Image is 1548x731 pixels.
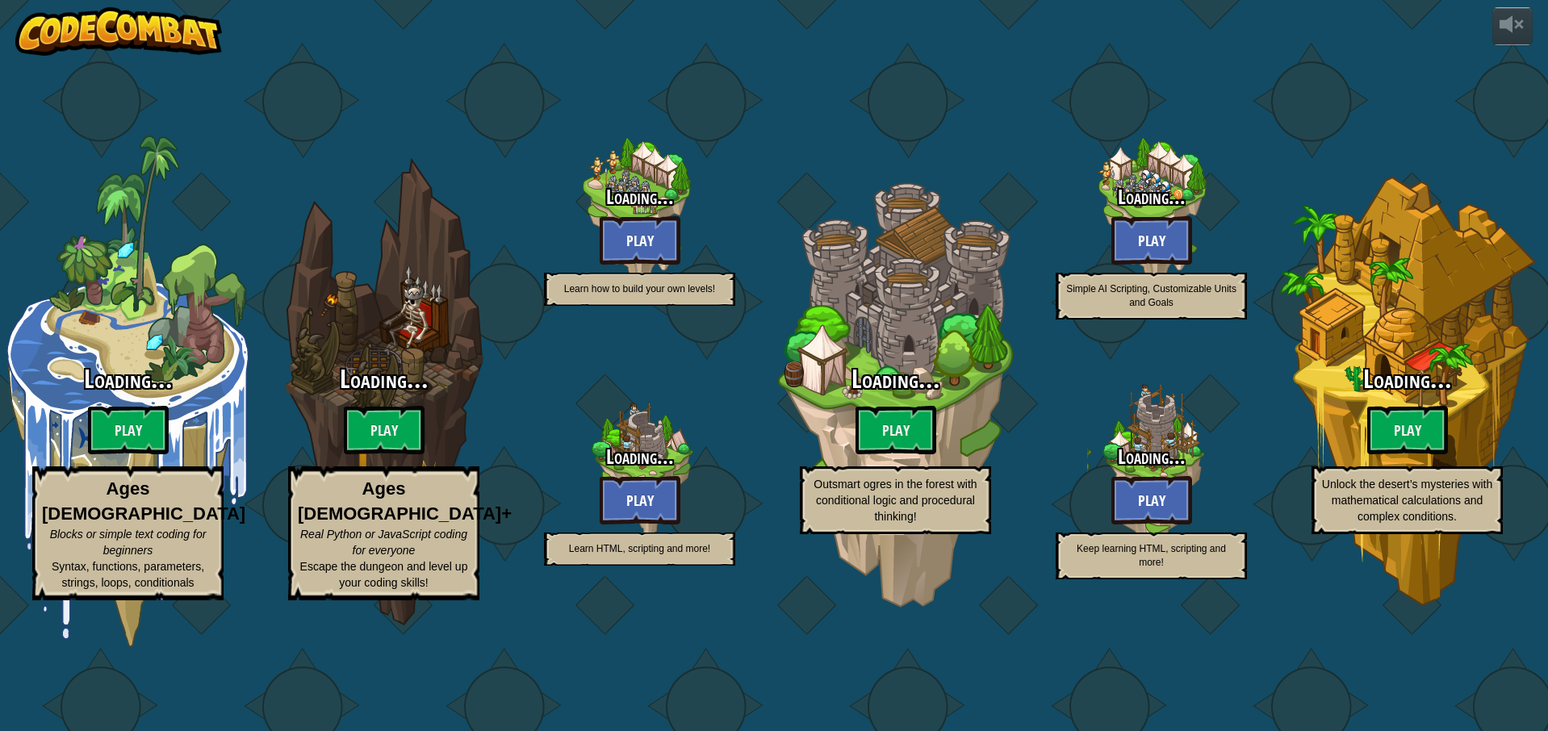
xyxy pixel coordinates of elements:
[600,476,680,524] btn: Play
[1077,543,1226,568] span: Keep learning HTML, scripting and more!
[15,7,222,56] img: CodeCombat - Learn how to code by playing a game
[606,443,674,470] span: Loading...
[88,406,169,454] btn: Play
[1111,476,1192,524] btn: Play
[1111,216,1192,265] btn: Play
[42,478,245,524] strong: Ages [DEMOGRAPHIC_DATA]
[569,543,710,554] span: Learn HTML, scripting and more!
[300,528,467,557] span: Real Python or JavaScript coding for everyone
[1279,136,1535,647] div: Complete previous world to unlock
[300,560,468,589] span: Escape the dungeon and level up your coding skills!
[606,183,674,211] span: Loading...
[50,528,207,557] span: Blocks or simple text coding for beginners
[1066,283,1236,308] span: Simple AI Scripting, Customizable Units and Goals
[1118,183,1186,211] span: Loading...
[340,361,429,396] span: Loading...
[600,216,680,265] btn: Play
[344,406,425,454] btn: Play
[512,344,768,599] div: Complete previous world to unlock
[1023,84,1279,340] div: Complete previous world to unlock
[298,478,512,524] strong: Ages [DEMOGRAPHIC_DATA]+
[256,136,512,647] div: Complete previous world to unlock
[856,406,936,454] btn: Play
[564,283,715,294] span: Learn how to build your own levels!
[1023,344,1279,599] div: Complete previous world to unlock
[1363,361,1452,396] span: Loading...
[84,361,173,396] span: Loading...
[52,560,204,589] span: Syntax, functions, parameters, strings, loops, conditionals
[1118,443,1186,470] span: Loading...
[768,136,1023,647] div: Complete previous world to unlock
[1492,7,1533,45] button: Adjust volume
[512,84,768,340] div: Complete previous world to unlock
[814,478,977,523] span: Outsmart ogres in the forest with conditional logic and procedural thinking!
[851,361,940,396] span: Loading...
[1322,478,1492,523] span: Unlock the desert’s mysteries with mathematical calculations and complex conditions.
[1367,406,1448,454] btn: Play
